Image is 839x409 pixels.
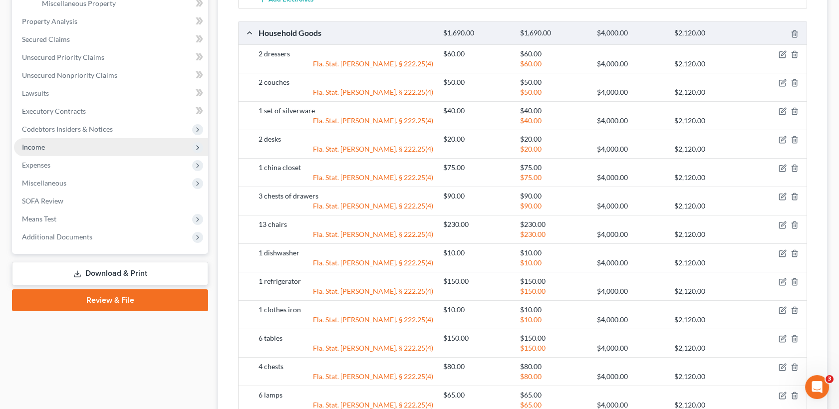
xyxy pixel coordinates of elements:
[515,390,592,400] div: $65.00
[254,343,438,353] div: Fla. Stat. [PERSON_NAME]. § 222.25(4)
[669,144,746,154] div: $2,120.00
[515,173,592,183] div: $75.00
[669,201,746,211] div: $2,120.00
[592,258,669,268] div: $4,000.00
[254,106,438,116] div: 1 set of silverware
[592,343,669,353] div: $4,000.00
[515,134,592,144] div: $20.00
[254,87,438,97] div: Fla. Stat. [PERSON_NAME]. § 222.25(4)
[515,229,592,239] div: $230.00
[592,28,669,38] div: $4,000.00
[438,276,515,286] div: $150.00
[22,179,66,187] span: Miscellaneous
[22,71,117,79] span: Unsecured Nonpriority Claims
[515,87,592,97] div: $50.00
[254,59,438,69] div: Fla. Stat. [PERSON_NAME]. § 222.25(4)
[254,229,438,239] div: Fla. Stat. [PERSON_NAME]. § 222.25(4)
[14,84,208,102] a: Lawsuits
[438,305,515,315] div: $10.00
[515,144,592,154] div: $20.00
[14,48,208,66] a: Unsecured Priority Claims
[438,191,515,201] div: $90.00
[669,173,746,183] div: $2,120.00
[438,77,515,87] div: $50.00
[254,144,438,154] div: Fla. Stat. [PERSON_NAME]. § 222.25(4)
[438,28,515,38] div: $1,690.00
[515,315,592,325] div: $10.00
[22,17,77,25] span: Property Analysis
[515,201,592,211] div: $90.00
[669,87,746,97] div: $2,120.00
[438,248,515,258] div: $10.00
[515,49,592,59] div: $60.00
[669,315,746,325] div: $2,120.00
[254,276,438,286] div: 1 refrigerator
[515,286,592,296] div: $150.00
[22,161,50,169] span: Expenses
[22,214,56,223] span: Means Test
[592,59,669,69] div: $4,000.00
[254,258,438,268] div: Fla. Stat. [PERSON_NAME]. § 222.25(4)
[254,390,438,400] div: 6 lamps
[669,258,746,268] div: $2,120.00
[592,315,669,325] div: $4,000.00
[22,125,113,133] span: Codebtors Insiders & Notices
[515,362,592,372] div: $80.00
[254,116,438,126] div: Fla. Stat. [PERSON_NAME]. § 222.25(4)
[22,89,49,97] span: Lawsuits
[254,173,438,183] div: Fla. Stat. [PERSON_NAME]. § 222.25(4)
[805,375,829,399] iframe: Intercom live chat
[438,49,515,59] div: $60.00
[254,372,438,382] div: Fla. Stat. [PERSON_NAME]. § 222.25(4)
[669,59,746,69] div: $2,120.00
[254,201,438,211] div: Fla. Stat. [PERSON_NAME]. § 222.25(4)
[22,35,70,43] span: Secured Claims
[438,362,515,372] div: $80.00
[515,333,592,343] div: $150.00
[515,219,592,229] div: $230.00
[254,134,438,144] div: 2 desks
[22,143,45,151] span: Income
[438,333,515,343] div: $150.00
[592,116,669,126] div: $4,000.00
[669,229,746,239] div: $2,120.00
[515,106,592,116] div: $40.00
[254,315,438,325] div: Fla. Stat. [PERSON_NAME]. § 222.25(4)
[592,173,669,183] div: $4,000.00
[254,333,438,343] div: 6 tables
[22,232,92,241] span: Additional Documents
[12,262,208,285] a: Download & Print
[515,163,592,173] div: $75.00
[254,248,438,258] div: 1 dishwasher
[22,197,63,205] span: SOFA Review
[254,77,438,87] div: 2 couches
[254,163,438,173] div: 1 china closet
[515,77,592,87] div: $50.00
[592,229,669,239] div: $4,000.00
[254,191,438,201] div: 3 chests of drawers
[14,66,208,84] a: Unsecured Nonpriority Claims
[515,372,592,382] div: $80.00
[592,372,669,382] div: $4,000.00
[254,27,438,38] div: Household Goods
[438,106,515,116] div: $40.00
[254,362,438,372] div: 4 chests
[669,372,746,382] div: $2,120.00
[592,286,669,296] div: $4,000.00
[22,53,104,61] span: Unsecured Priority Claims
[254,286,438,296] div: Fla. Stat. [PERSON_NAME]. § 222.25(4)
[438,163,515,173] div: $75.00
[592,201,669,211] div: $4,000.00
[438,390,515,400] div: $65.00
[515,191,592,201] div: $90.00
[438,219,515,229] div: $230.00
[669,28,746,38] div: $2,120.00
[515,116,592,126] div: $40.00
[254,305,438,315] div: 1 clothes iron
[515,258,592,268] div: $10.00
[515,248,592,258] div: $10.00
[22,107,86,115] span: Executory Contracts
[438,134,515,144] div: $20.00
[592,144,669,154] div: $4,000.00
[14,30,208,48] a: Secured Claims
